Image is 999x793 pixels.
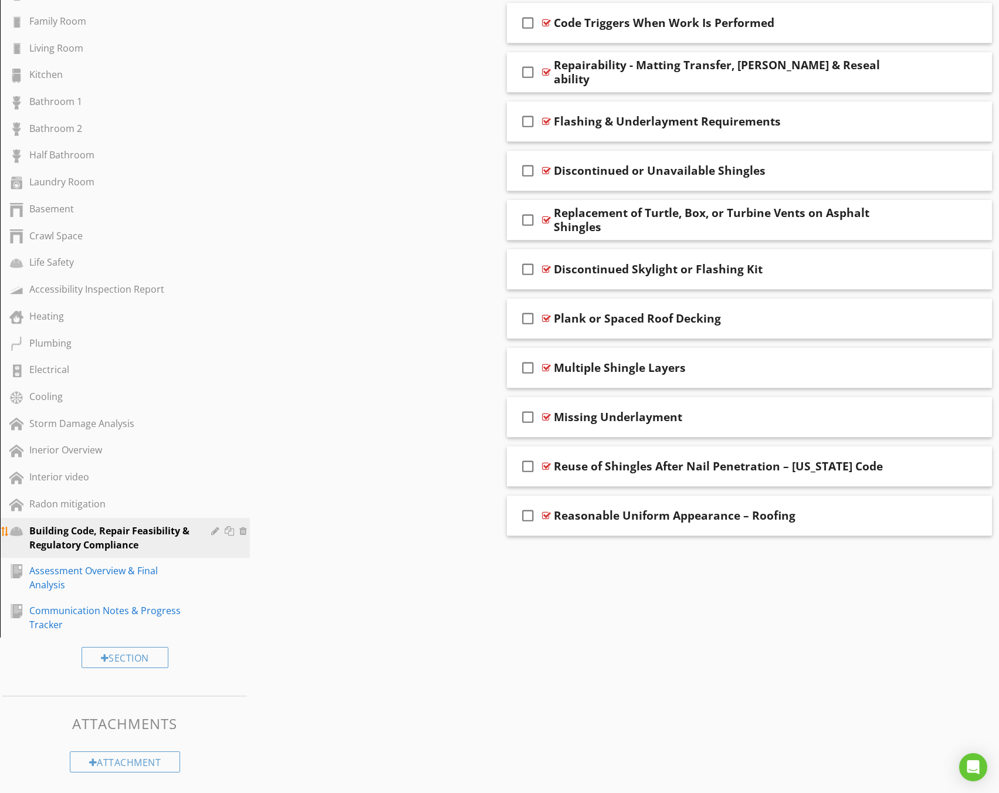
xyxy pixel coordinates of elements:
[554,16,774,30] div: Code Triggers When Work Is Performed
[29,121,194,135] div: Bathroom 2
[959,753,987,781] div: Open Intercom Messenger
[554,262,763,276] div: Discontinued Skylight or Flashing Kit
[519,354,537,382] i: check_box_outline_blank
[29,229,194,243] div: Crawl Space
[29,604,194,632] div: Communication Notes & Progress Tracker
[554,410,682,424] div: Missing Underlayment
[554,114,781,128] div: Flashing & Underlayment Requirements
[519,452,537,480] i: check_box_outline_blank
[554,311,721,326] div: Plank or Spaced Roof Decking
[29,14,194,28] div: Family Room
[29,148,194,162] div: Half Bathroom
[82,647,168,668] div: Section
[29,470,194,484] div: Interior video
[29,202,194,216] div: Basement
[29,94,194,109] div: Bathroom 1
[554,58,900,86] div: Repairability - Matting Transfer, [PERSON_NAME] & Reseal ability
[29,524,194,552] div: Building Code, Repair Feasibility & Regulatory Compliance
[29,336,194,350] div: Plumbing
[29,564,194,592] div: Assessment Overview & Final Analysis
[554,509,795,523] div: Reasonable Uniform Appearance – Roofing
[554,361,686,375] div: Multiple Shingle Layers
[29,362,194,377] div: Electrical
[554,459,883,473] div: Reuse of Shingles After Nail Penetration – [US_STATE] Code
[29,416,194,431] div: Storm Damage Analysis
[29,255,194,269] div: Life Safety
[519,255,537,283] i: check_box_outline_blank
[29,67,194,82] div: Kitchen
[29,282,194,296] div: Accessibility Inspection Report
[519,157,537,185] i: check_box_outline_blank
[70,751,181,772] div: Attachment
[554,164,766,178] div: Discontinued or Unavailable Shingles
[519,206,537,234] i: check_box_outline_blank
[519,403,537,431] i: check_box_outline_blank
[554,206,900,234] div: Replacement of Turtle, Box, or Turbine Vents on Asphalt Shingles
[29,309,194,323] div: Heating
[29,443,194,457] div: Inerior Overview
[519,107,537,135] i: check_box_outline_blank
[519,9,537,37] i: check_box_outline_blank
[29,41,194,55] div: Living Room
[29,175,194,189] div: Laundry Room
[29,497,194,511] div: Radon mitigation
[519,58,537,86] i: check_box_outline_blank
[29,389,194,404] div: Cooling
[519,501,537,530] i: check_box_outline_blank
[519,304,537,333] i: check_box_outline_blank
